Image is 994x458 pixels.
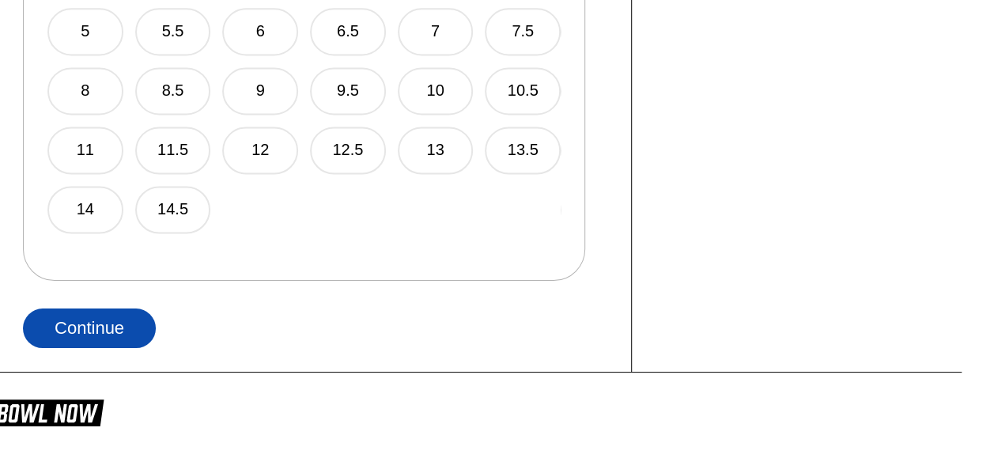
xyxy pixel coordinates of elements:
[310,127,386,174] button: 12.5
[398,127,474,174] button: 13
[135,8,211,55] button: 5.5
[23,308,156,348] button: Continue
[222,127,298,174] button: 12
[485,127,561,174] button: 13.5
[47,67,123,115] button: 8
[398,67,474,115] button: 10
[135,127,211,174] button: 11.5
[135,67,211,115] button: 8.5
[135,186,211,233] button: 14.5
[47,127,123,174] button: 11
[485,8,561,55] button: 7.5
[398,8,474,55] button: 7
[47,186,123,233] button: 14
[222,67,298,115] button: 9
[485,67,561,115] button: 10.5
[310,67,386,115] button: 9.5
[310,8,386,55] button: 6.5
[222,8,298,55] button: 6
[47,8,123,55] button: 5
